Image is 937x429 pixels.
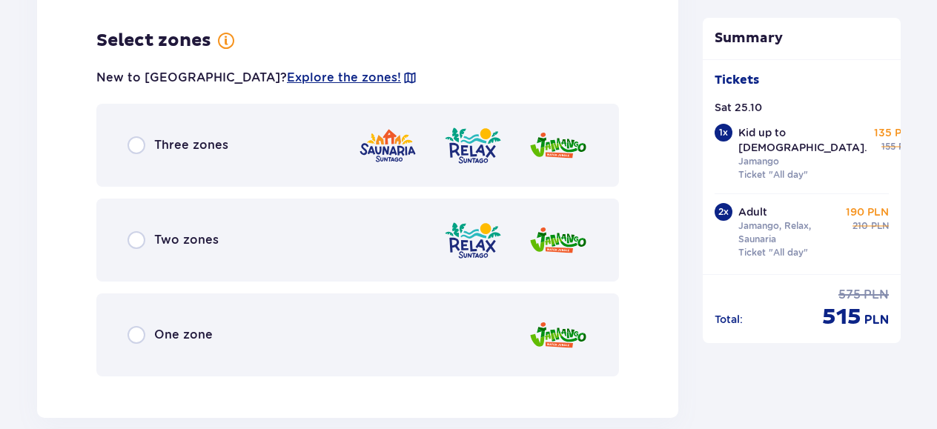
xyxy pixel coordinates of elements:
img: Jamango [529,314,588,356]
h3: Select zones [96,30,211,52]
p: Ticket "All day" [738,168,808,182]
p: Ticket "All day" [738,246,808,259]
span: 210 [852,219,868,233]
span: Three zones [154,137,228,153]
div: 2 x [715,203,732,221]
p: Total : [715,312,743,327]
span: 515 [822,303,861,331]
p: 135 PLN [874,125,916,140]
span: 575 [838,287,861,303]
img: Saunaria [358,124,417,167]
img: Relax [443,124,503,167]
span: One zone [154,327,213,343]
span: 155 [881,140,895,153]
span: PLN [898,140,916,153]
p: Jamango, Relax, Saunaria [738,219,841,246]
p: 190 PLN [846,204,889,219]
p: New to [GEOGRAPHIC_DATA]? [96,70,417,86]
img: Jamango [529,219,588,262]
p: Adult [738,204,767,219]
div: 1 x [715,124,732,142]
span: Two zones [154,232,219,248]
span: PLN [864,287,889,303]
span: PLN [864,312,889,328]
img: Jamango [529,124,588,167]
img: Relax [443,219,503,262]
p: Sat 25.10 [715,100,762,115]
a: Explore the zones! [287,70,401,86]
p: Jamango [738,155,779,168]
p: Kid up to [DEMOGRAPHIC_DATA]. [738,125,867,155]
p: Tickets [715,72,759,88]
p: Summary [703,30,901,47]
span: PLN [871,219,889,233]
